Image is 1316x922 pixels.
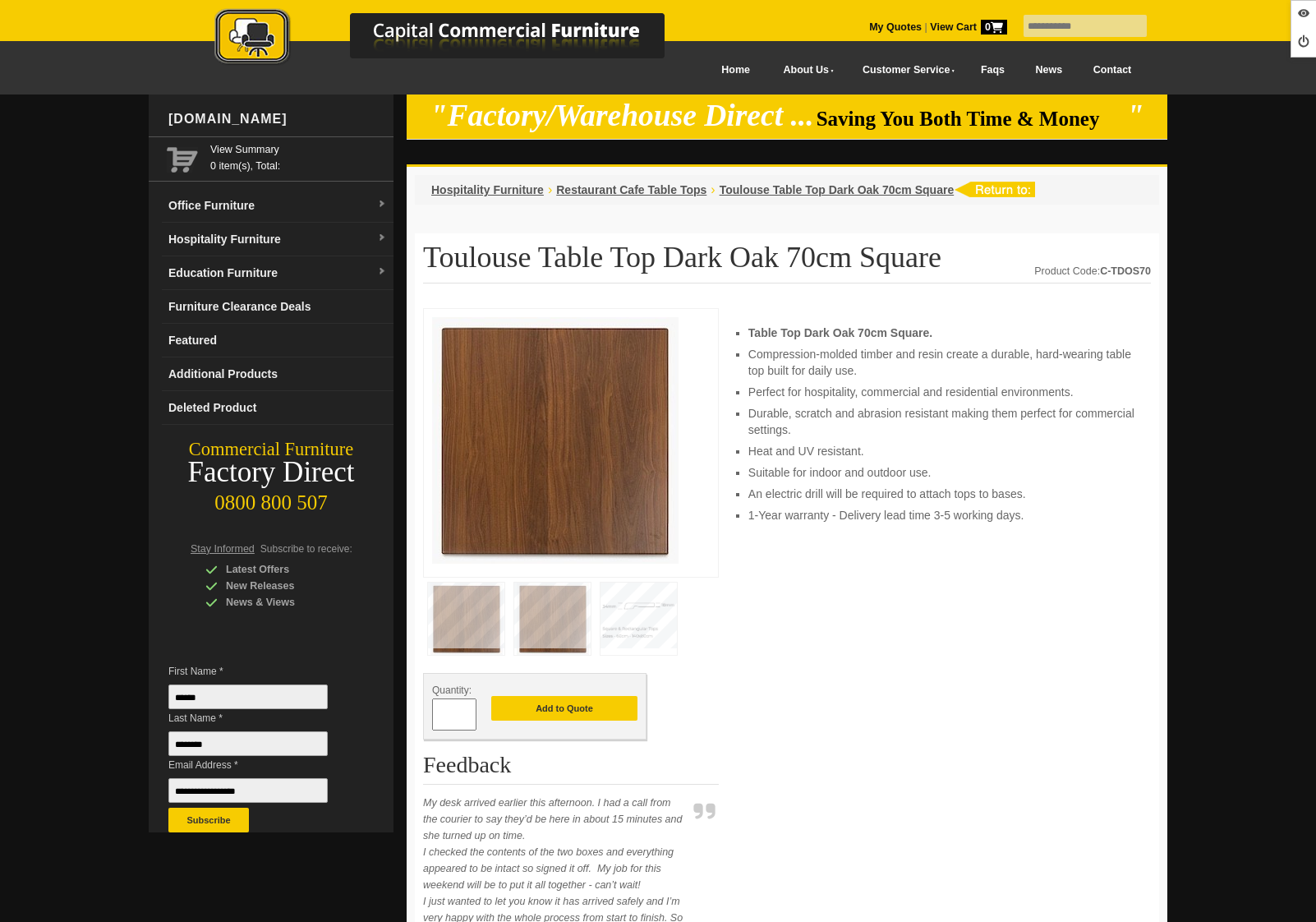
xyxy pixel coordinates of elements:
a: Featured [162,324,393,357]
a: Contact [1078,52,1147,89]
span: 0 [981,20,1007,35]
a: Office Furnituredropdown [162,189,393,223]
a: Restaurant Cafe Table Tops [556,183,706,196]
img: return to [954,182,1035,197]
strong: View Cart [930,21,1007,33]
img: Toulouse Table Top Dark Oak 70cm Square [432,317,679,564]
li: Suitable for indoor and outdoor use. [748,464,1134,481]
img: dropdown [377,233,387,243]
input: Last Name * [168,731,328,756]
a: Capital Commercial Furniture Logo [169,8,744,73]
div: 0800 800 507 [149,483,393,514]
li: › [711,182,715,198]
a: View Cart0 [927,21,1007,33]
div: Latest Offers [205,561,361,578]
a: Additional Products [162,357,393,391]
em: " [1127,99,1144,132]
em: "Factory/Warehouse Direct ... [430,99,814,132]
li: 1-Year warranty - Delivery lead time 3-5 working days. [748,507,1134,523]
input: First Name * [168,685,328,709]
span: Subscribe to receive: [260,543,352,555]
a: View Summary [210,141,387,158]
button: Subscribe [168,808,249,832]
div: News & Views [205,594,361,611]
h1: Toulouse Table Top Dark Oak 70cm Square [423,242,1151,284]
div: Product Code: [1034,263,1151,279]
a: Deleted Product [162,391,393,425]
a: Furniture Clearance Deals [162,290,393,324]
span: First Name * [168,663,352,680]
li: An electric drill will be required to attach tops to bases. [748,486,1134,502]
span: Saving You Both Time & Money [817,108,1125,130]
div: New Releases [205,578,361,594]
strong: C-TDOS70 [1100,265,1151,277]
div: [DOMAIN_NAME] [162,95,393,144]
img: dropdown [377,267,387,277]
div: Factory Direct [149,461,393,484]
li: Compression-molded timber and resin create a durable, hard-wearing table top built for daily use. [748,346,1134,379]
a: Customer Service [844,52,965,89]
input: Email Address * [168,778,328,803]
a: Education Furnituredropdown [162,256,393,290]
a: Hospitality Furniture [431,183,544,196]
a: Hospitality Furnituredropdown [162,223,393,256]
span: Stay Informed [191,543,255,555]
a: Toulouse Table Top Dark Oak 70cm Square [720,183,955,196]
img: Capital Commercial Furniture Logo [169,8,744,68]
h2: Feedback [423,753,719,785]
span: Last Name * [168,710,352,726]
button: Add to Quote [491,696,637,721]
span: 0 item(s), Total: [210,141,387,172]
a: About Us [766,52,844,89]
div: Commercial Furniture [149,438,393,461]
li: Perfect for hospitality, commercial and residential environments. [748,384,1134,400]
li: Heat and UV resistant. [748,443,1134,459]
span: Quantity: [432,685,472,696]
li: Durable, scratch and abrasion resistant making them perfect for commercial settings. [748,405,1134,438]
a: My Quotes [869,21,922,33]
li: › [548,182,552,198]
a: News [1020,52,1078,89]
span: Email Address * [168,757,352,773]
a: Faqs [965,52,1020,89]
strong: Table Top Dark Oak 70cm Square. [748,326,932,339]
img: dropdown [377,200,387,210]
